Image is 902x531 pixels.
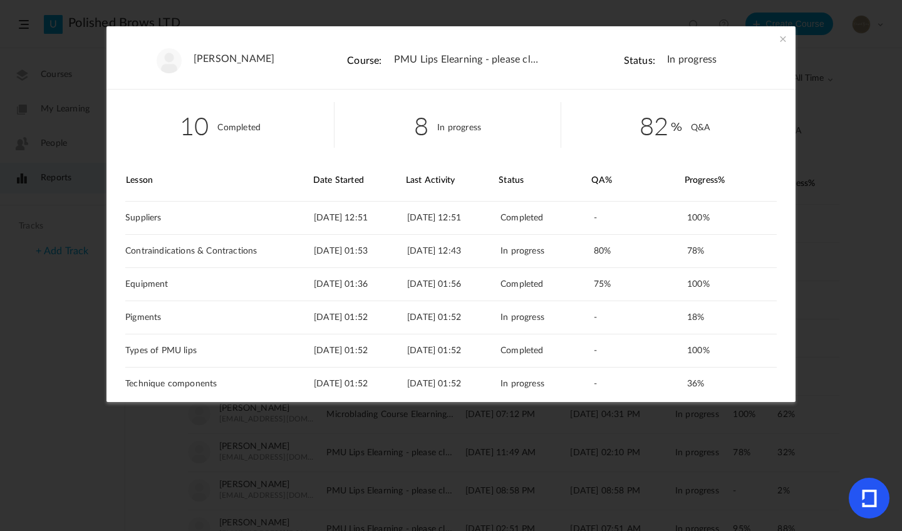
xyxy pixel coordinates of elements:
div: Completed [500,202,593,234]
div: 18% [687,306,766,329]
div: - [594,202,686,234]
cite: Completed [217,123,261,132]
span: In progress [667,54,717,66]
div: 100% [687,339,766,362]
div: [DATE] 01:52 [407,368,499,400]
div: - [594,368,686,400]
div: In progress [500,368,593,400]
img: user-image.png [157,48,182,73]
span: Types of PMU lips [125,346,197,356]
div: Completed [500,334,593,367]
cite: In progress [437,123,481,132]
div: In progress [500,301,593,334]
div: [DATE] 01:36 [314,268,406,301]
div: 78% [687,240,766,262]
span: PMU Lips Elearning - please click on images to download if not visible [394,54,539,66]
div: Status [499,160,591,201]
div: Last Activity [406,160,498,201]
span: 8 [414,107,428,143]
span: Pigments [125,312,161,323]
div: [DATE] 01:52 [407,301,499,334]
div: 75% [594,268,686,301]
div: Date Started [313,160,405,201]
div: [DATE] 12:51 [407,202,499,234]
div: QA% [591,160,683,201]
span: 10 [180,107,209,143]
div: In progress [500,235,593,267]
span: Contraindications & Contractions [125,246,257,257]
div: 36% [687,373,766,395]
span: Equipment [125,279,168,290]
div: [DATE] 12:51 [314,202,406,234]
cite: Course: [347,56,381,66]
span: Suppliers [125,213,162,224]
div: [DATE] 01:52 [407,334,499,367]
span: 82 [640,107,682,143]
div: 100% [687,207,766,229]
div: Completed [500,268,593,301]
div: [DATE] 01:53 [314,235,406,267]
div: [DATE] 01:52 [314,368,406,400]
div: [DATE] 12:43 [407,235,499,267]
cite: Status: [624,56,655,66]
div: 100% [687,273,766,296]
div: 80% [594,235,686,267]
div: Lesson [126,160,312,201]
span: Technique components [125,379,217,389]
div: [DATE] 01:56 [407,268,499,301]
cite: Q&A [691,123,710,132]
div: - [594,334,686,367]
div: [DATE] 01:52 [314,301,406,334]
div: Progress% [685,160,777,201]
div: [DATE] 01:52 [314,334,406,367]
div: - [594,301,686,334]
a: [PERSON_NAME] [194,53,275,65]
